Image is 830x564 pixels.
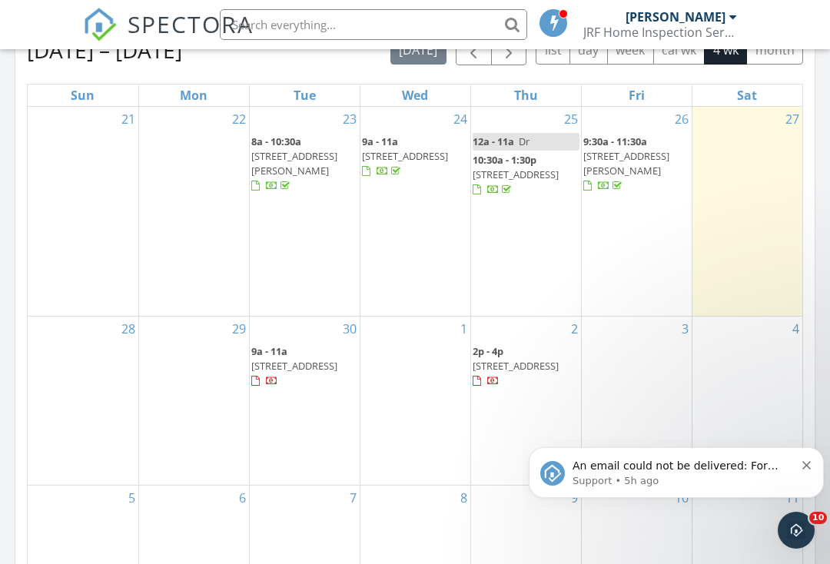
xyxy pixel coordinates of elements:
a: Go to September 28, 2025 [118,317,138,341]
a: Sunday [68,85,98,106]
td: Go to September 26, 2025 [581,107,692,316]
span: [STREET_ADDRESS] [362,149,448,163]
input: Search everything... [220,9,527,40]
a: 8a - 10:30a [STREET_ADDRESS][PERSON_NAME] [251,133,358,196]
iframe: Intercom live chat [778,512,815,549]
span: [STREET_ADDRESS] [473,168,559,181]
span: 12a - 11a [473,134,514,148]
a: Go to September 29, 2025 [229,317,249,341]
a: 9a - 11a [STREET_ADDRESS] [362,134,448,177]
a: 9a - 11a [STREET_ADDRESS] [251,344,337,387]
span: [STREET_ADDRESS] [251,359,337,373]
span: SPECTORA [128,8,254,40]
button: 4 wk [704,35,747,65]
a: SPECTORA [83,21,254,53]
button: [DATE] [390,35,447,65]
button: week [607,35,654,65]
td: Go to October 3, 2025 [581,316,692,485]
iframe: Intercom notifications message [523,415,830,523]
a: Go to October 5, 2025 [125,486,138,510]
a: Wednesday [399,85,431,106]
a: Go to September 24, 2025 [450,107,470,131]
a: 10:30a - 1:30p [STREET_ADDRESS] [473,153,559,196]
td: Go to September 23, 2025 [249,107,360,316]
span: 10:30a - 1:30p [473,153,536,167]
a: Friday [626,85,648,106]
td: Go to September 24, 2025 [360,107,470,316]
span: 9:30a - 11:30a [583,134,647,148]
a: Go to October 4, 2025 [789,317,802,341]
a: Go to September 27, 2025 [782,107,802,131]
a: 2p - 4p [STREET_ADDRESS] [473,343,579,391]
span: Dr [519,134,530,148]
td: Go to September 25, 2025 [470,107,581,316]
td: Go to September 27, 2025 [692,107,802,316]
a: 8a - 10:30a [STREET_ADDRESS][PERSON_NAME] [251,134,337,193]
a: 9a - 11a [STREET_ADDRESS] [362,133,469,181]
a: 9:30a - 11:30a [STREET_ADDRESS][PERSON_NAME] [583,134,669,193]
button: month [746,35,803,65]
a: Go to September 22, 2025 [229,107,249,131]
span: [STREET_ADDRESS][PERSON_NAME] [583,149,669,177]
a: Go to September 26, 2025 [672,107,692,131]
button: list [536,35,570,65]
button: Previous [456,34,492,65]
a: Go to October 2, 2025 [568,317,581,341]
a: 9:30a - 11:30a [STREET_ADDRESS][PERSON_NAME] [583,133,690,196]
a: Go to September 30, 2025 [340,317,360,341]
span: 10 [809,512,827,524]
a: Go to September 21, 2025 [118,107,138,131]
td: Go to September 22, 2025 [138,107,249,316]
span: 8a - 10:30a [251,134,301,148]
td: Go to October 4, 2025 [692,316,802,485]
a: 2p - 4p [STREET_ADDRESS] [473,344,559,387]
a: Go to September 23, 2025 [340,107,360,131]
div: JRF Home Inspection Service [583,25,737,40]
a: Go to October 8, 2025 [457,486,470,510]
span: [STREET_ADDRESS] [473,359,559,373]
button: day [569,35,608,65]
a: Go to October 6, 2025 [236,486,249,510]
td: Go to September 21, 2025 [28,107,138,316]
a: Tuesday [290,85,319,106]
span: 9a - 11a [251,344,287,358]
td: Go to September 30, 2025 [249,316,360,485]
td: Go to October 2, 2025 [470,316,581,485]
a: 9a - 11a [STREET_ADDRESS] [251,343,358,391]
a: Go to October 1, 2025 [457,317,470,341]
td: Go to September 29, 2025 [138,316,249,485]
span: [STREET_ADDRESS][PERSON_NAME] [251,149,337,177]
span: 9a - 11a [362,134,398,148]
a: Thursday [511,85,541,106]
td: Go to September 28, 2025 [28,316,138,485]
div: [PERSON_NAME] [626,9,725,25]
a: Monday [177,85,211,106]
h2: [DATE] – [DATE] [27,35,182,65]
span: 2p - 4p [473,344,503,358]
button: cal wk [653,35,705,65]
a: Saturday [734,85,760,106]
img: The Best Home Inspection Software - Spectora [83,8,117,41]
a: Go to October 3, 2025 [679,317,692,341]
td: Go to October 1, 2025 [360,316,470,485]
a: Go to October 7, 2025 [347,486,360,510]
a: Go to September 25, 2025 [561,107,581,131]
a: 10:30a - 1:30p [STREET_ADDRESS] [473,151,579,200]
button: Next [491,34,527,65]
